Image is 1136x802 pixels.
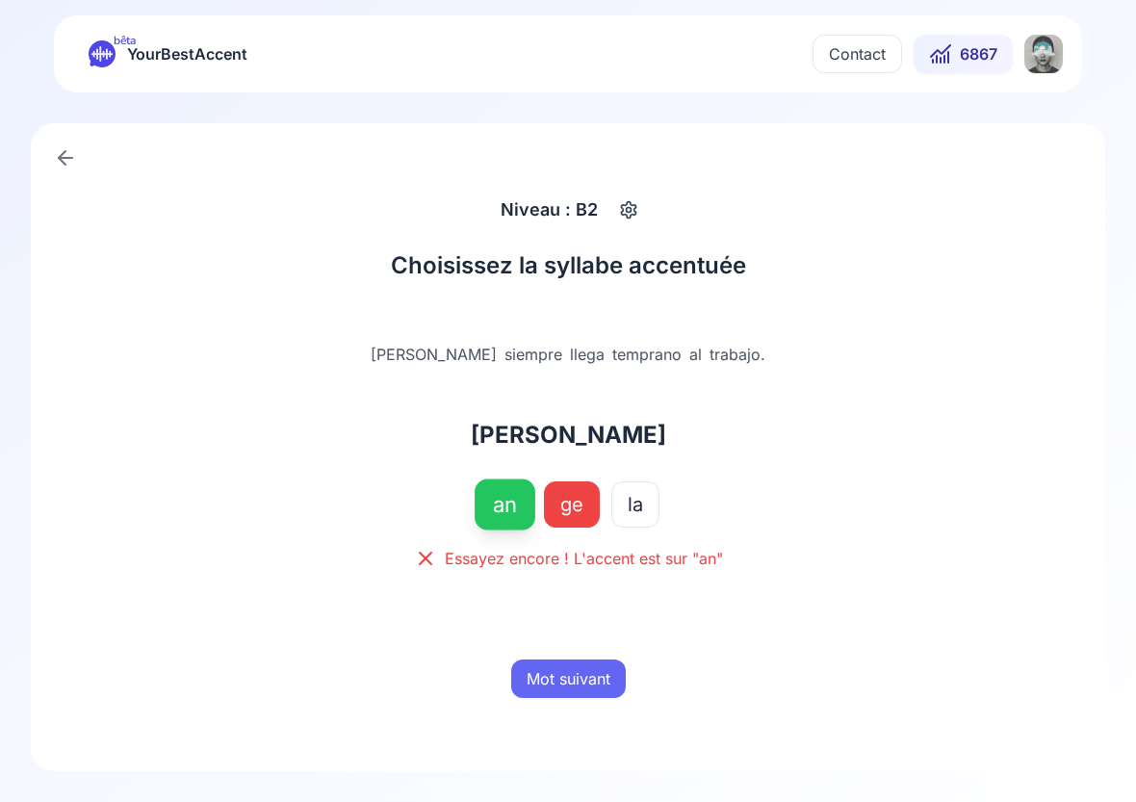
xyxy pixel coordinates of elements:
[960,42,997,65] span: 6867
[445,547,723,570] span: Essayez encore ! L'accent est sur "an"
[813,35,902,73] button: Contact
[611,481,659,528] button: la
[475,479,535,530] button: an
[608,335,685,374] button: temprano
[367,335,501,374] button: [PERSON_NAME]
[471,420,666,451] div: [PERSON_NAME]
[544,481,600,528] button: ge
[685,343,706,366] span: al
[1024,35,1063,73] img: SE
[914,35,1013,73] button: 6867
[566,335,608,374] button: llega
[73,40,263,67] a: bêtaYourBestAccent
[706,335,769,374] button: trabajo.
[367,343,501,366] span: [PERSON_NAME]
[566,343,608,366] span: llega
[492,490,516,520] span: an
[685,335,706,374] button: al
[511,660,626,698] button: Mot suivant
[628,491,643,518] span: la
[114,33,136,48] span: bêta
[560,491,583,518] span: ge
[501,343,566,366] span: siempre
[268,250,868,281] div: Choisissez la syllabe accentuée
[127,40,247,67] span: YourBestAccent
[608,343,685,366] span: temprano
[493,193,606,227] div: Niveau : B2
[706,343,769,366] span: trabajo.
[493,193,644,227] button: Niveau : B2
[501,335,566,374] button: siempre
